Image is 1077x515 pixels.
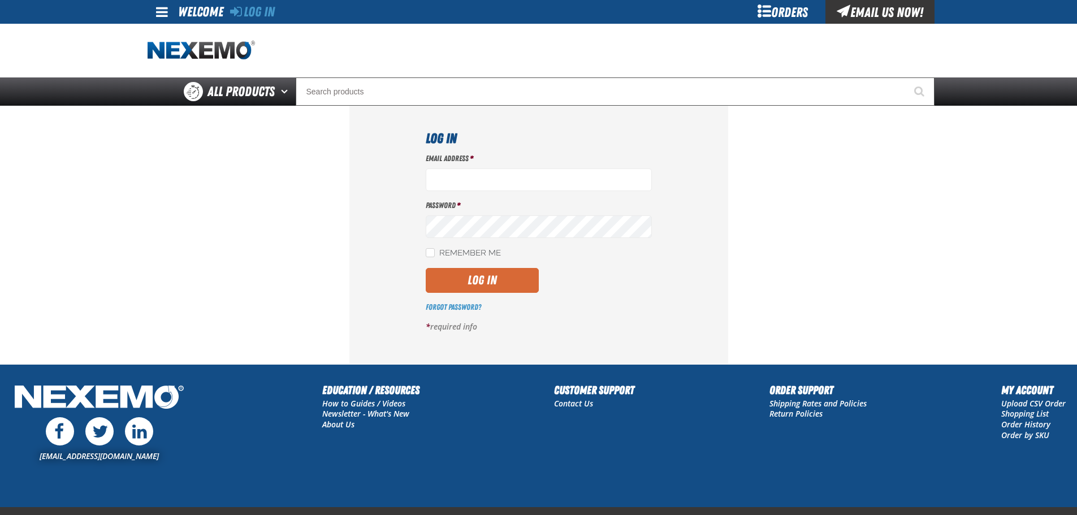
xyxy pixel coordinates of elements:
[906,77,935,106] button: Start Searching
[11,382,187,415] img: Nexemo Logo
[426,268,539,293] button: Log In
[426,153,652,164] label: Email Address
[426,302,481,311] a: Forgot Password?
[148,41,255,60] img: Nexemo logo
[769,382,867,399] h2: Order Support
[426,128,652,149] h1: Log In
[322,398,405,409] a: How to Guides / Videos
[230,4,275,20] a: Log In
[426,322,652,332] p: required info
[1001,419,1050,430] a: Order History
[426,248,435,257] input: Remember Me
[1001,430,1049,440] a: Order by SKU
[322,419,354,430] a: About Us
[554,398,593,409] a: Contact Us
[426,248,501,259] label: Remember Me
[277,77,296,106] button: Open All Products pages
[296,77,935,106] input: Search
[554,382,634,399] h2: Customer Support
[769,408,823,419] a: Return Policies
[1001,382,1066,399] h2: My Account
[769,398,867,409] a: Shipping Rates and Policies
[426,200,652,211] label: Password
[207,81,275,102] span: All Products
[148,41,255,60] a: Home
[1001,398,1066,409] a: Upload CSV Order
[1001,408,1049,419] a: Shopping List
[322,408,409,419] a: Newsletter - What's New
[40,451,159,461] a: [EMAIL_ADDRESS][DOMAIN_NAME]
[322,382,419,399] h2: Education / Resources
